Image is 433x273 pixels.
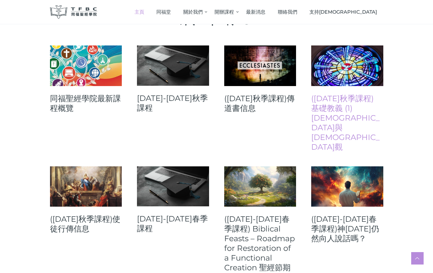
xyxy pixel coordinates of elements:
[240,3,272,21] a: 最新消息
[278,9,297,15] span: 聯絡我們
[208,3,240,21] a: 開辦課程
[311,94,383,152] a: ([DATE]秋季課程) 基礎教義 (1) [DEMOGRAPHIC_DATA]與[DEMOGRAPHIC_DATA]觀
[137,214,209,233] a: [DATE]-[DATE]春季課程
[183,9,203,15] span: 關於我們
[224,214,296,272] a: ([DATE]-[DATE]春季課程) Biblical Feasts – Roadmap for Restoration of a Functional Creation 聖經節期
[246,9,265,15] span: 最新消息
[311,214,383,243] a: ([DATE]-[DATE]春季課程)神[DATE]仍然向人說話嗎？
[271,3,303,21] a: 聯絡我們
[150,3,177,21] a: 同福堂
[215,9,234,15] span: 開辦課程
[303,3,383,21] a: 支持[DEMOGRAPHIC_DATA]
[177,3,209,21] a: 關於我們
[411,252,423,264] a: Scroll to top
[156,9,171,15] span: 同福堂
[50,5,97,19] img: 同福聖經學院 TFBC
[135,9,144,15] span: 主頁
[309,9,377,15] span: 支持[DEMOGRAPHIC_DATA]
[224,94,296,113] a: ([DATE]秋季課程)傳道書信息
[128,3,150,21] a: 主頁
[50,94,122,113] a: 同福聖經學院最新課程概覽
[50,214,122,234] a: ([DATE]秋季課程)使徒行傳信息
[137,93,209,113] a: [DATE]-[DATE]秋季課程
